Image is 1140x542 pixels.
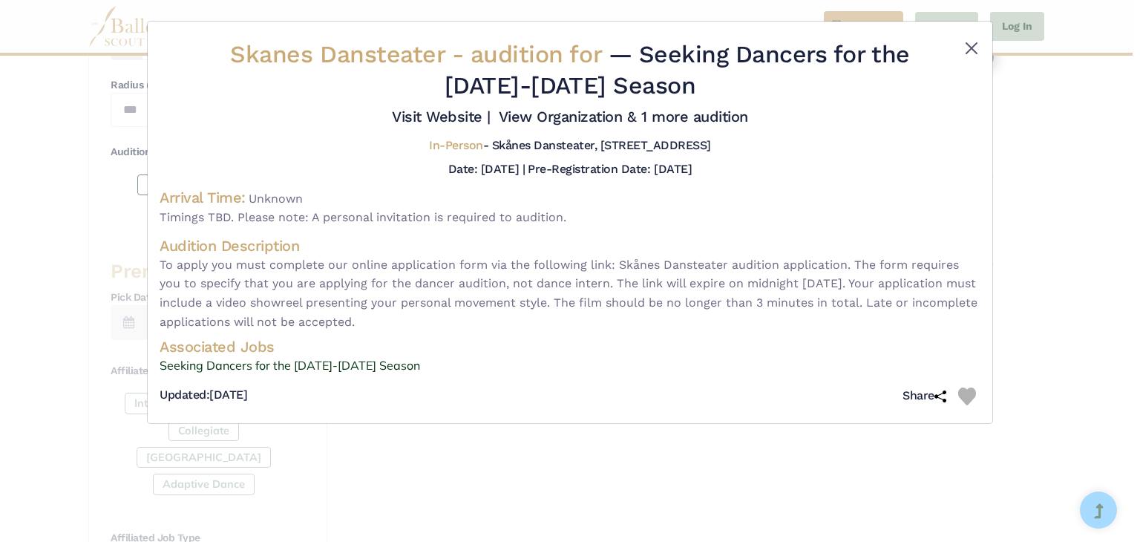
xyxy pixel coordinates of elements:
a: View Organization & 1 more audition [499,108,748,125]
span: audition for [471,40,601,68]
span: — Seeking Dancers for the [DATE]-[DATE] Season [445,40,910,99]
span: Updated: [160,388,209,402]
h5: Pre-Registration Date: [DATE] [528,162,692,176]
h5: [DATE] [160,388,247,403]
span: Timings TBD. Please note: A personal invitation is required to audition. [160,208,980,227]
span: To apply you must complete our online application form via the following link: Skånes Dansteater ... [160,255,980,331]
h4: Audition Description [160,236,980,255]
span: Skanes Dansteater - [230,40,608,68]
h5: Share [902,388,946,404]
span: In-Person [429,138,483,152]
h5: - Skånes Dansteater, [STREET_ADDRESS] [429,138,711,154]
a: Seeking Dancers for the [DATE]-[DATE] Season [160,356,980,376]
h5: Date: [DATE] | [448,162,525,176]
button: Close [963,39,980,57]
h4: Associated Jobs [160,337,980,356]
span: Unknown [249,192,303,206]
a: Visit Website | [392,108,491,125]
h4: Arrival Time: [160,189,246,206]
